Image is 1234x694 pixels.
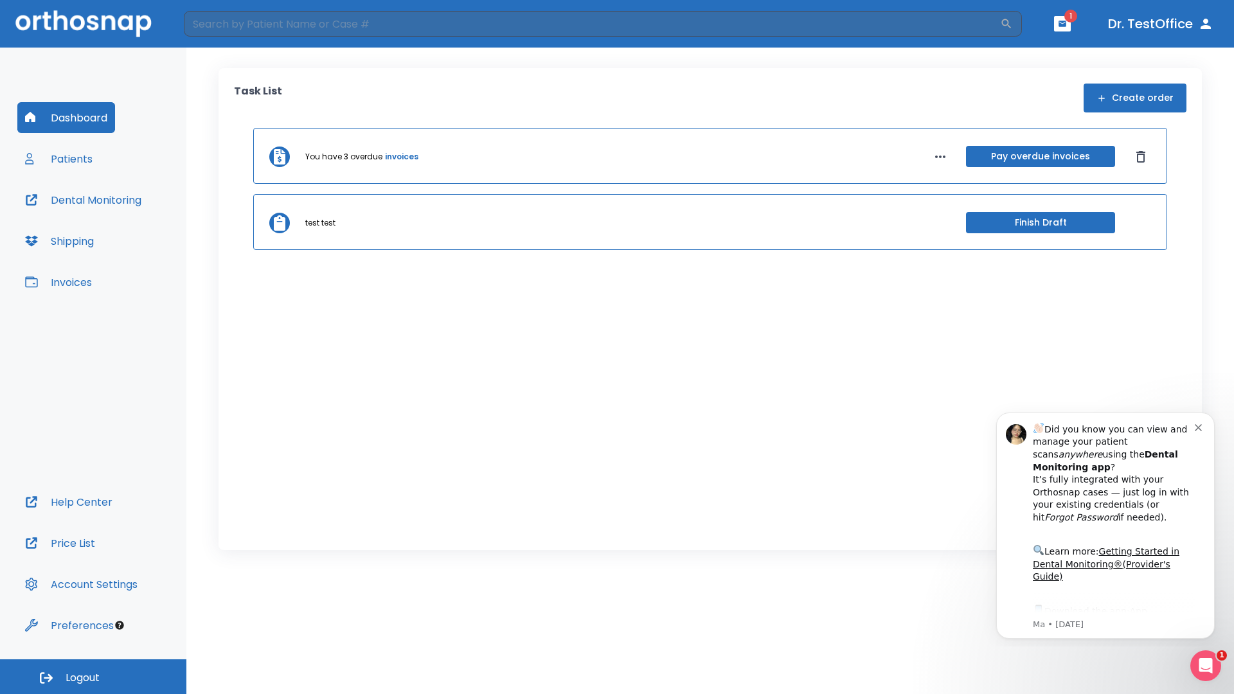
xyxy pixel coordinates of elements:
[17,610,121,641] button: Preferences
[1084,84,1186,112] button: Create order
[17,184,149,215] button: Dental Monitoring
[218,20,228,30] button: Dismiss notification
[966,212,1115,233] button: Finish Draft
[17,267,100,298] button: Invoices
[17,143,100,174] button: Patients
[56,218,218,229] p: Message from Ma, sent 5w ago
[305,151,382,163] p: You have 3 overdue
[56,202,218,267] div: Download the app: | ​ Let us know if you need help getting started!
[56,205,170,228] a: App Store
[1103,12,1219,35] button: Dr. TestOffice
[1217,650,1227,661] span: 1
[17,569,145,600] button: Account Settings
[114,619,125,631] div: Tooltip anchor
[977,401,1234,646] iframe: Intercom notifications message
[15,10,152,37] img: Orthosnap
[1131,147,1151,167] button: Dismiss
[17,102,115,133] button: Dashboard
[184,11,1000,37] input: Search by Patient Name or Case #
[1190,650,1221,681] iframe: Intercom live chat
[234,84,282,112] p: Task List
[17,226,102,256] button: Shipping
[305,217,335,229] p: test test
[966,146,1115,167] button: Pay overdue invoices
[385,151,418,163] a: invoices
[17,486,120,517] button: Help Center
[17,528,103,558] button: Price List
[1064,10,1077,22] span: 1
[66,671,100,685] span: Logout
